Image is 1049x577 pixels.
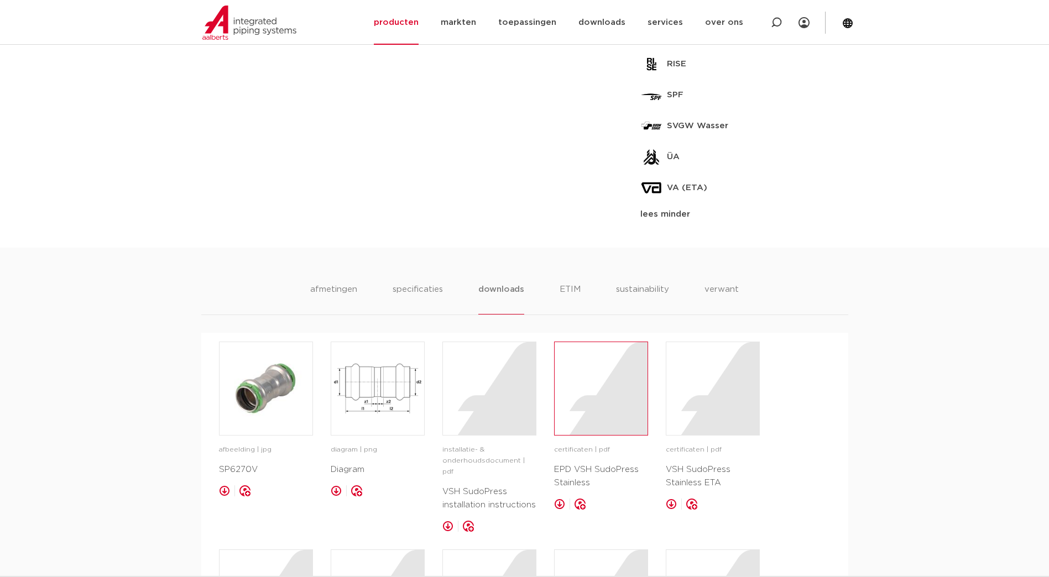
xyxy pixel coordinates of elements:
li: ETIM [560,283,581,314]
img: image for SP6270V [220,342,312,435]
a: image for Diagram [331,342,425,436]
p: SPF [667,88,683,102]
img: SVGW Wasser [640,115,662,137]
img: RISE [640,53,662,75]
li: downloads [478,283,524,314]
p: Diagram [331,463,425,476]
p: RISE [667,57,686,71]
div: lees minder [640,208,839,221]
img: image for Diagram [331,342,424,435]
li: afmetingen [310,283,357,314]
p: ÜA [667,150,680,164]
p: certificaten | pdf [554,444,648,455]
img: SPF [640,84,662,106]
p: VSH SudoPress installation instructions [442,485,536,512]
p: EPD VSH SudoPress Stainless [554,463,648,490]
p: SP6270V [219,463,313,476]
p: diagram | png [331,444,425,455]
p: SVGW Wasser [667,119,728,133]
a: image for SP6270V [219,342,313,436]
img: VA (ETA) [640,177,662,199]
p: VSH SudoPress Stainless ETA [666,463,760,490]
img: ÜA [640,146,662,168]
p: afbeelding | jpg [219,444,313,455]
li: sustainability [616,283,669,314]
li: specificaties [393,283,443,314]
p: VA (ETA) [667,181,707,195]
p: certificaten | pdf [666,444,760,455]
p: installatie- & onderhoudsdocument | pdf [442,444,536,478]
li: verwant [704,283,739,314]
